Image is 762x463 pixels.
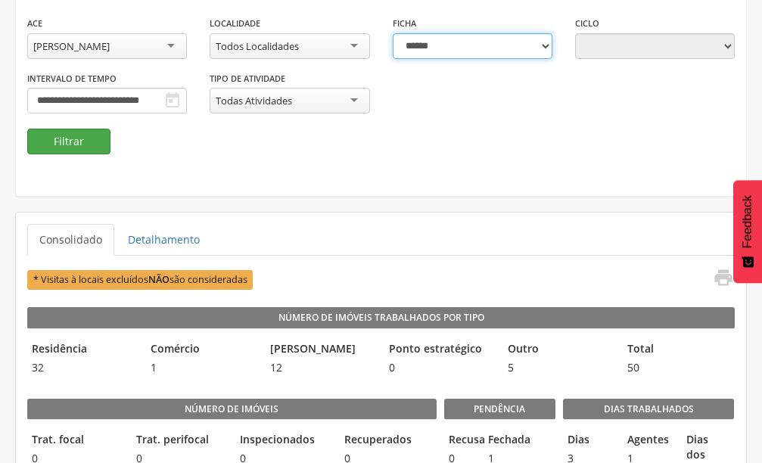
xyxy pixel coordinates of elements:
[266,360,377,375] span: 12
[146,341,257,359] legend: Comércio
[216,94,292,107] div: Todas Atividades
[733,180,762,283] button: Feedback - Mostrar pesquisa
[623,432,675,449] legend: Agentes
[623,360,734,375] span: 50
[340,432,437,449] legend: Recuperados
[132,432,229,449] legend: Trat. perifocal
[33,39,110,53] div: [PERSON_NAME]
[623,341,734,359] legend: Total
[563,432,615,449] legend: Dias
[116,224,212,256] a: Detalhamento
[503,341,614,359] legend: Outro
[484,432,515,449] legend: Fechada
[27,399,437,420] legend: Número de imóveis
[503,360,614,375] span: 5
[713,267,734,288] i: 
[27,17,42,30] label: ACE
[163,92,182,110] i: 
[27,307,735,328] legend: Número de Imóveis Trabalhados por Tipo
[210,17,260,30] label: Localidade
[27,360,138,375] span: 32
[27,341,138,359] legend: Residência
[27,432,124,449] legend: Trat. focal
[384,341,496,359] legend: Ponto estratégico
[741,195,754,248] span: Feedback
[27,129,110,154] button: Filtrar
[148,273,170,286] b: NÃO
[235,432,332,449] legend: Inspecionados
[384,360,496,375] span: 0
[27,73,117,85] label: Intervalo de Tempo
[210,73,285,85] label: Tipo de Atividade
[444,432,476,449] legend: Recusa
[216,39,299,53] div: Todos Localidades
[266,341,377,359] legend: [PERSON_NAME]
[704,267,734,292] a: 
[444,399,555,420] legend: Pendência
[146,360,257,375] span: 1
[27,270,253,289] span: * Visitas à locais excluídos são consideradas
[393,17,416,30] label: Ficha
[563,399,734,420] legend: Dias Trabalhados
[575,17,599,30] label: Ciclo
[27,224,114,256] a: Consolidado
